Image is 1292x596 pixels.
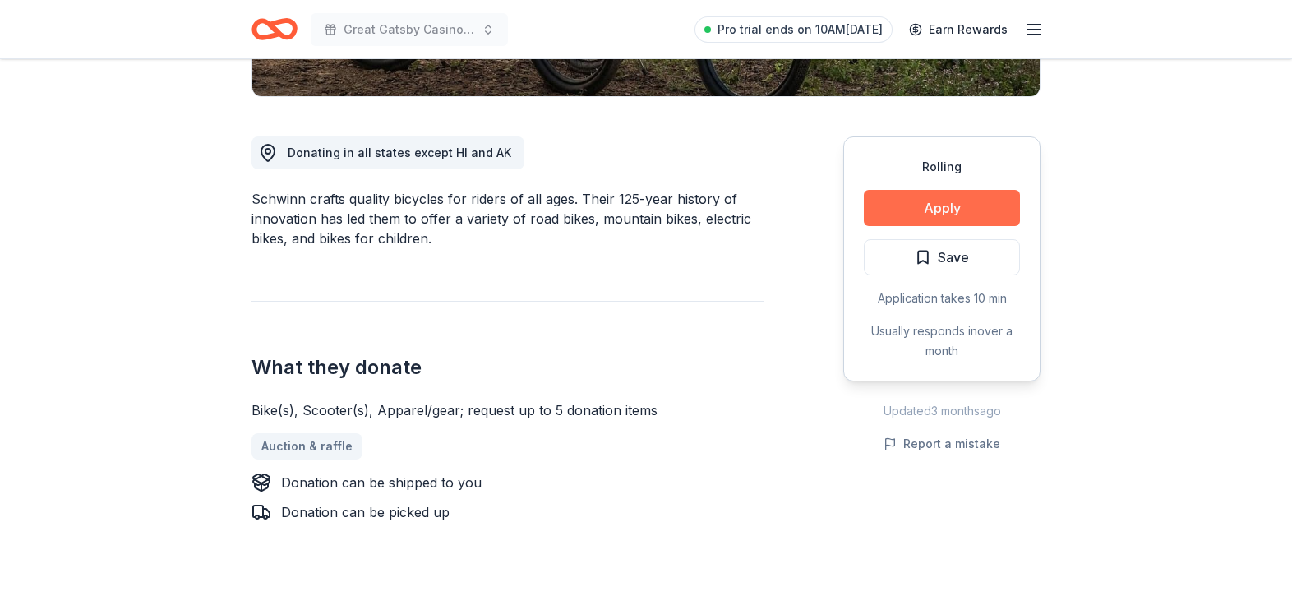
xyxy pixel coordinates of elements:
div: Rolling [864,157,1020,177]
button: Apply [864,190,1020,226]
h2: What they donate [251,354,764,381]
span: Great Gatsby Casino Night [344,20,475,39]
button: Save [864,239,1020,275]
button: Report a mistake [884,434,1000,454]
div: Donation can be picked up [281,502,450,522]
a: Pro trial ends on 10AM[DATE] [694,16,893,43]
button: Great Gatsby Casino Night [311,13,508,46]
span: Donating in all states except HI and AK [288,146,511,159]
div: Schwinn crafts quality bicycles for riders of all ages. Their 125-year history of innovation has ... [251,189,764,248]
div: Application takes 10 min [864,289,1020,308]
span: Pro trial ends on 10AM[DATE] [718,20,883,39]
div: Donation can be shipped to you [281,473,482,492]
div: Updated 3 months ago [843,401,1041,421]
a: Earn Rewards [899,15,1017,44]
a: Auction & raffle [251,433,362,460]
a: Home [251,10,298,49]
div: Usually responds in over a month [864,321,1020,361]
span: Save [938,247,969,268]
div: Bike(s), Scooter(s), Apparel/gear; request up to 5 donation items [251,400,764,420]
